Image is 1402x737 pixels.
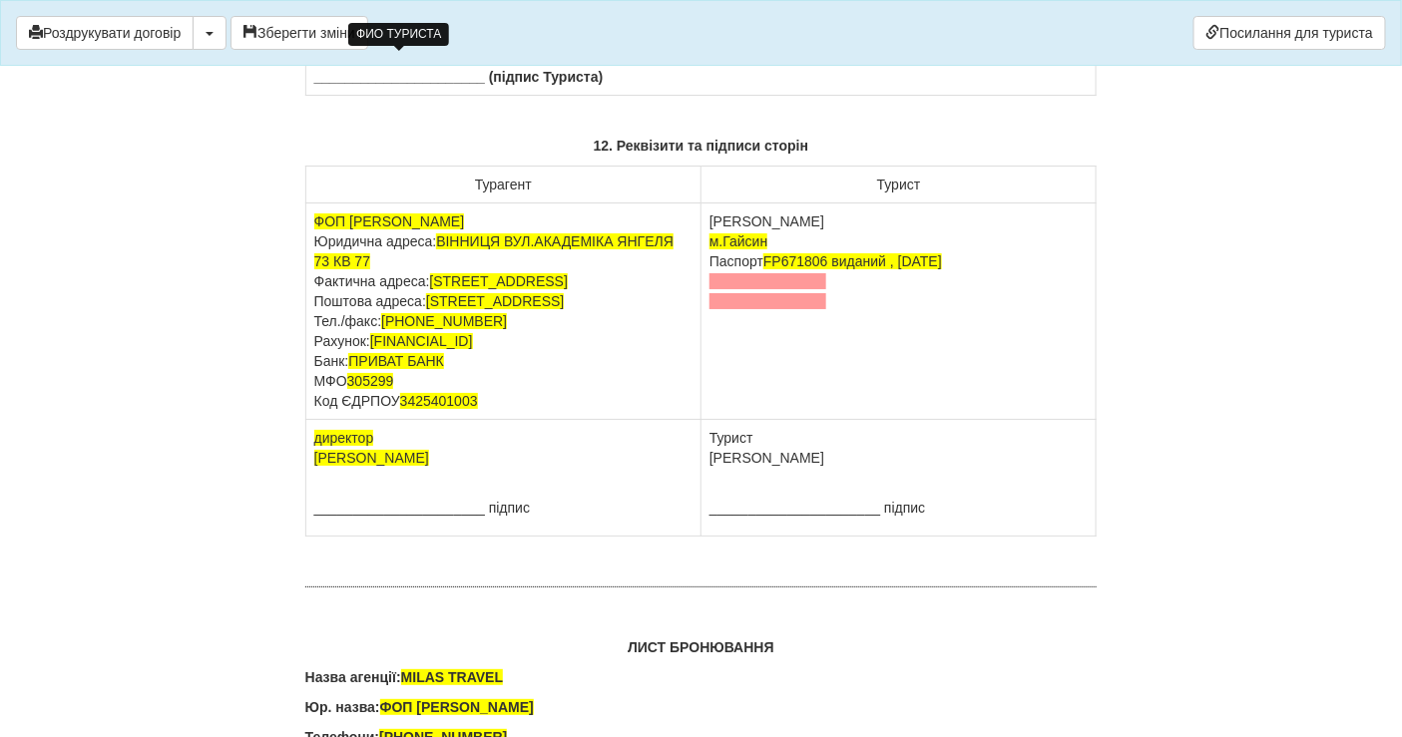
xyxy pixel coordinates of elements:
button: Зберегти зміни [231,16,368,50]
a: Посилання для туриста [1193,16,1386,50]
span: 3425401003 [400,393,478,409]
td: Турист [PERSON_NAME] [701,420,1097,537]
b: Юр. назва: [305,699,534,715]
td: Юридична адреса: Фактична адреса: Поштова адреса: Тел./факс: Рахунок: Банк: МФО Код ЄДРПОУ [305,203,701,420]
span: [STREET_ADDRESS] [426,293,564,309]
b: Назва агенції: [305,669,504,685]
span: 305299 [347,373,394,389]
span: м.Гайсин [709,233,767,249]
span: ПРИВАТ БАНК [348,353,444,369]
span: [FINANCIAL_ID] [370,333,473,349]
span: [PHONE_NUMBER] [381,313,507,329]
span: [PERSON_NAME] [314,450,429,466]
span: FP671806 виданий , [DATE] [763,253,942,269]
button: Роздрукувати договір [16,16,194,50]
span: [STREET_ADDRESS] [430,273,568,289]
p: ______________________ підпис [314,498,693,518]
span: ФОП [PERSON_NAME] [314,213,465,229]
td: Турист [701,167,1097,203]
span: MILAS TRAVEL [401,669,503,685]
td: [PERSON_NAME] Паспорт [701,203,1097,420]
span: ВІННИЦЯ ВУЛ.АКАДЕМІКА ЯНГЕЛЯ 73 КВ 77 [314,233,674,269]
td: Турагент [305,167,701,203]
span: ФОП [PERSON_NAME] [380,699,534,715]
span: директор [314,430,374,446]
div: ФИО ТУРИСТА [348,23,449,46]
p: ЛИСТ БРОНЮВАННЯ [305,637,1098,657]
p: ______________________ підпис [709,498,1088,518]
p: 12. Реквізити та підписи сторін [305,136,1098,156]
